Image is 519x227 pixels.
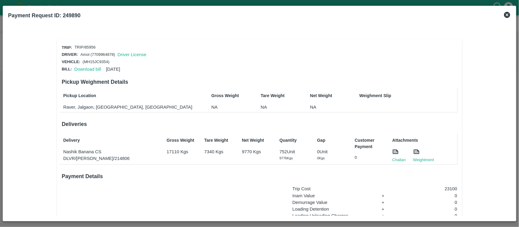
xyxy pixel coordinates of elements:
[310,104,341,110] p: NA
[211,104,242,110] p: NA
[292,185,375,192] p: Trip Cost
[62,120,457,128] h6: Deliveries
[261,104,291,110] p: NA
[279,137,310,144] p: Quantity
[204,148,235,155] p: 7340 Kgs
[355,155,385,161] p: 0
[382,192,396,199] p: +
[382,199,396,206] p: +
[242,148,272,155] p: 9770 Kgs
[355,137,385,150] p: Customer Payment
[402,199,457,206] p: 0
[292,199,375,206] p: Demurrage Value
[292,212,375,219] p: Loading Unloading Charges
[317,156,325,160] span: 0 Kgs
[392,137,455,144] p: Attachments
[392,157,406,163] a: Challan
[63,93,192,99] p: Pickup Location
[413,157,434,163] a: Weightment
[74,45,95,50] p: TRIP/85956
[8,12,81,19] b: Payment Request ID: 249890
[359,93,456,99] p: Weighment Slip
[242,137,272,144] p: Net Weight
[382,212,396,219] p: +
[83,59,109,65] p: (MH15JC9354)
[317,137,348,144] p: Gap
[317,148,348,155] p: 0 Unit
[402,206,457,212] p: 0
[63,148,160,155] p: Nashik Banana CS
[279,148,310,155] p: 752 Unit
[62,45,72,50] span: Trip:
[167,148,197,155] p: 17110 Kgs
[63,104,192,110] p: Raver, Jalgaon, [GEOGRAPHIC_DATA], [GEOGRAPHIC_DATA]
[62,52,78,57] span: Driver:
[292,206,375,212] p: Loading Detention
[261,93,291,99] p: Tare Weight
[402,212,457,219] p: 0
[106,67,120,72] span: [DATE]
[204,137,235,144] p: Tare Weight
[292,192,375,199] p: Inam Value
[118,52,147,57] a: Driver License
[167,137,197,144] p: Gross Weight
[62,67,72,71] span: Bill:
[402,185,457,192] p: 23100
[63,137,160,144] p: Delivery
[279,156,293,160] span: 9776 Kgs
[310,93,341,99] p: Net Weight
[74,67,101,72] a: Download bill
[62,172,457,181] h6: Payment Details
[211,93,242,99] p: Gross Weight
[62,78,457,86] h6: Pickup Weighment Details
[382,206,396,212] p: +
[62,59,80,64] span: Vehicle:
[63,155,160,162] p: DLVR/[PERSON_NAME]/214806
[80,52,115,58] p: Amol (7709964878)
[402,192,457,199] p: 0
